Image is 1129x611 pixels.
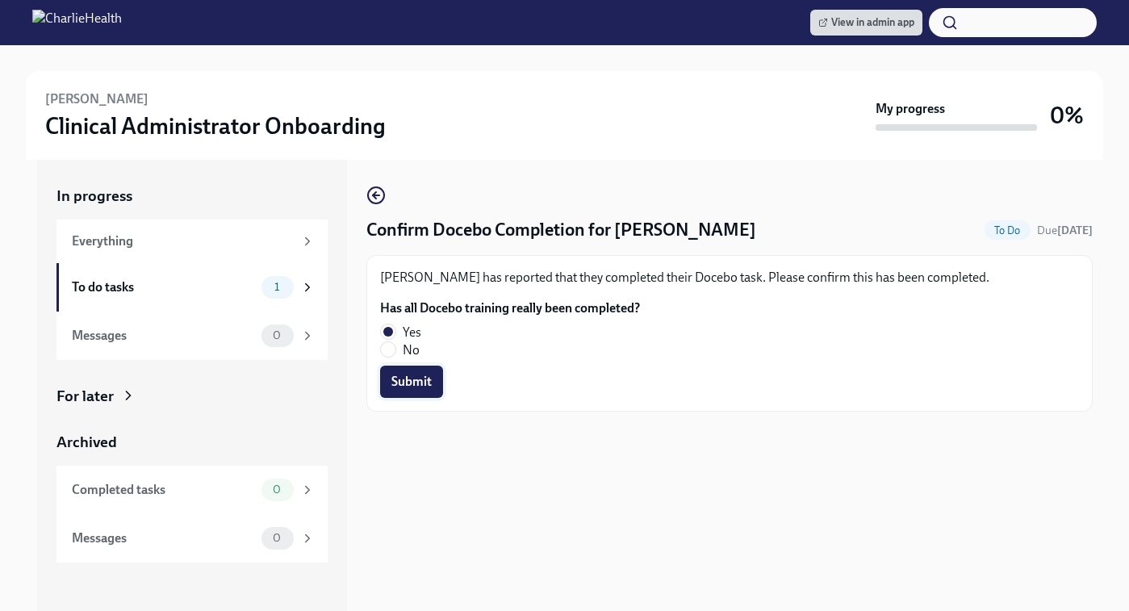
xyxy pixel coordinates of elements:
[818,15,914,31] span: View in admin app
[366,218,756,242] h4: Confirm Docebo Completion for [PERSON_NAME]
[56,386,114,407] div: For later
[263,483,291,496] span: 0
[380,366,443,398] button: Submit
[56,220,328,263] a: Everything
[72,529,255,547] div: Messages
[876,100,945,118] strong: My progress
[56,466,328,514] a: Completed tasks0
[1050,101,1084,130] h3: 0%
[380,269,1079,287] p: [PERSON_NAME] has reported that they completed their Docebo task. Please confirm this has been co...
[72,327,255,345] div: Messages
[380,299,640,317] label: Has all Docebo training really been completed?
[810,10,922,36] a: View in admin app
[72,232,294,250] div: Everything
[263,329,291,341] span: 0
[265,281,289,293] span: 1
[72,278,255,296] div: To do tasks
[391,374,432,390] span: Submit
[1057,224,1093,237] strong: [DATE]
[56,186,328,207] a: In progress
[72,481,255,499] div: Completed tasks
[1037,223,1093,238] span: September 12th, 2025 10:00
[56,263,328,312] a: To do tasks1
[56,312,328,360] a: Messages0
[56,386,328,407] a: For later
[403,341,420,359] span: No
[403,324,421,341] span: Yes
[32,10,122,36] img: CharlieHealth
[56,514,328,563] a: Messages0
[56,432,328,453] a: Archived
[45,90,148,108] h6: [PERSON_NAME]
[45,111,386,140] h3: Clinical Administrator Onboarding
[1037,224,1093,237] span: Due
[263,532,291,544] span: 0
[985,224,1031,236] span: To Do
